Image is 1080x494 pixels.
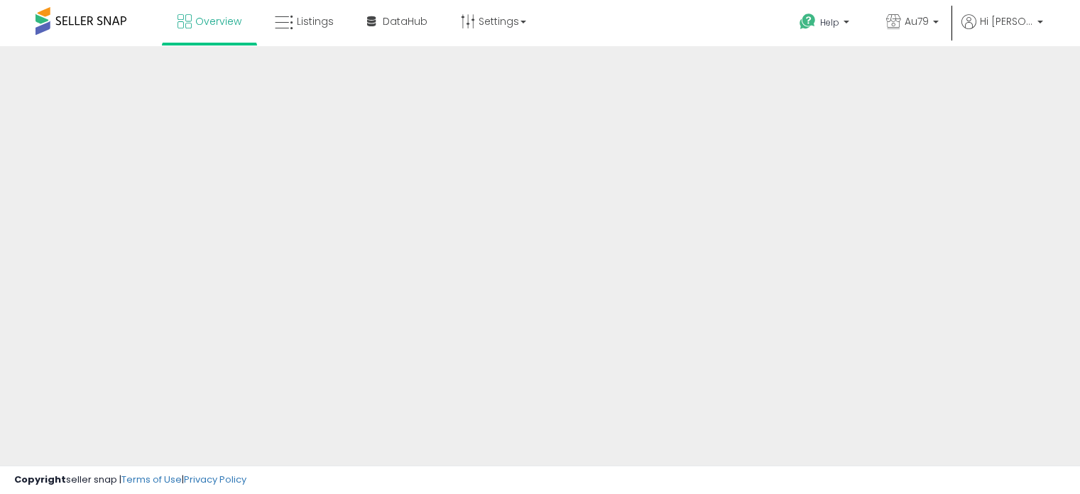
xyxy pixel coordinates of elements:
[121,473,182,486] a: Terms of Use
[14,473,66,486] strong: Copyright
[14,473,246,487] div: seller snap | |
[195,14,241,28] span: Overview
[980,14,1033,28] span: Hi [PERSON_NAME]
[297,14,334,28] span: Listings
[905,14,929,28] span: Au79
[820,16,839,28] span: Help
[799,13,817,31] i: Get Help
[961,14,1043,46] a: Hi [PERSON_NAME]
[383,14,427,28] span: DataHub
[184,473,246,486] a: Privacy Policy
[788,2,863,46] a: Help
